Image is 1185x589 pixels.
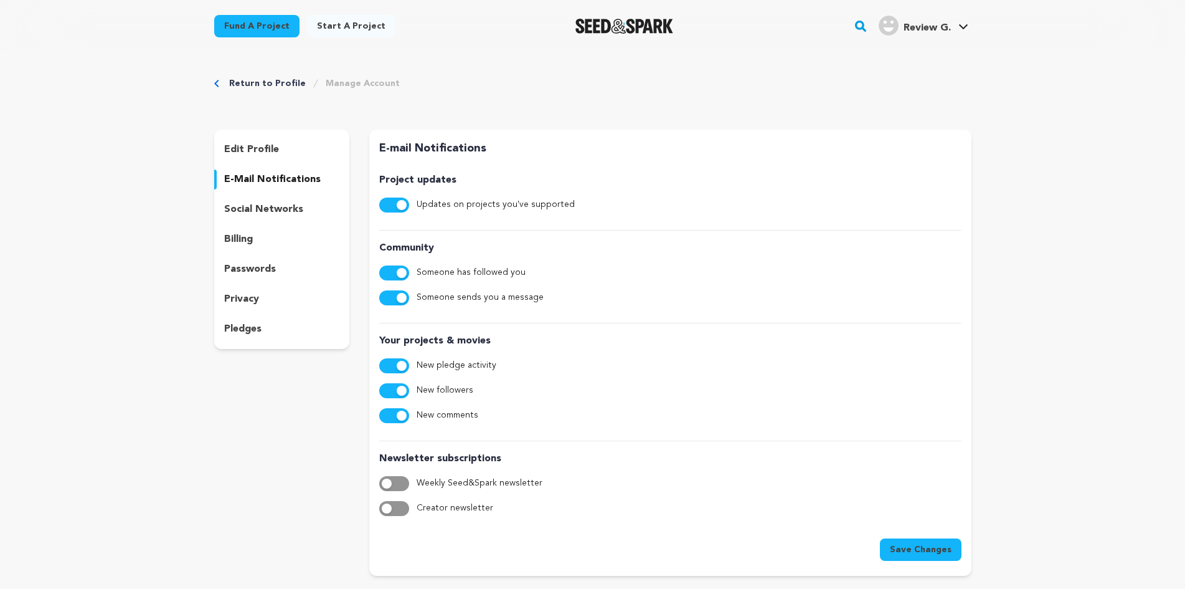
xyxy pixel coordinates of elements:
p: Community [379,241,961,256]
label: Updates on projects you've supported [417,198,575,213]
a: Review G.'s Profile [876,13,971,36]
button: pledges [214,319,350,339]
a: Fund a project [214,15,300,37]
span: Review G.'s Profile [876,13,971,39]
p: edit profile [224,142,279,157]
a: Start a project [307,15,395,37]
p: Project updates [379,173,961,188]
button: e-mail notifications [214,170,350,189]
label: New followers [417,383,473,398]
a: Seed&Spark Homepage [575,19,673,34]
p: social networks [224,202,303,217]
p: E-mail Notifications [379,140,961,158]
button: passwords [214,259,350,279]
p: pledges [224,322,262,337]
label: Someone has followed you [417,266,526,280]
img: user.png [879,16,899,36]
p: privacy [224,292,259,307]
label: New pledge activity [417,358,496,373]
div: Review G.'s Profile [879,16,951,36]
span: Save Changes [890,544,951,556]
a: Return to Profile [229,77,306,90]
label: Someone sends you a message [417,290,544,305]
label: Creator newsletter [417,501,493,516]
p: passwords [224,262,276,277]
p: e-mail notifications [224,172,321,187]
button: Save Changes [880,539,961,561]
p: billing [224,232,253,247]
button: billing [214,229,350,249]
button: social networks [214,199,350,219]
div: Breadcrumb [214,77,971,90]
img: Seed&Spark Logo Dark Mode [575,19,673,34]
button: privacy [214,289,350,309]
p: Newsletter subscriptions [379,451,961,466]
label: New comments [417,408,478,423]
p: Your projects & movies [379,333,961,348]
span: Review G. [904,23,951,33]
label: Weekly Seed&Spark newsletter [417,476,542,491]
button: edit profile [214,140,350,160]
a: Manage Account [326,77,400,90]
